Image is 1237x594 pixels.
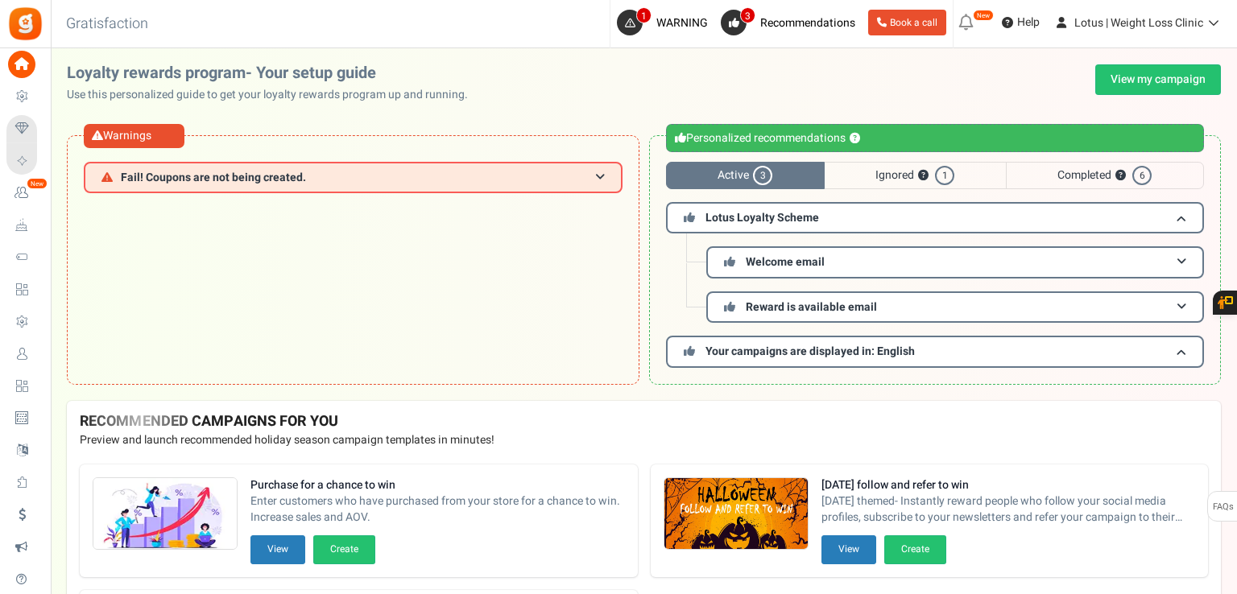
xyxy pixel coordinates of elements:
button: ? [1115,171,1126,181]
span: Lotus | Weight Loss Clinic [1074,14,1203,31]
span: Active [666,162,825,189]
span: Enter customers who have purchased from your store for a chance to win. Increase sales and AOV. [250,493,625,526]
span: Recommendations [760,14,855,31]
h2: Loyalty rewards program- Your setup guide [67,64,481,82]
a: View my campaign [1095,64,1221,95]
em: New [27,178,48,189]
img: Recommended Campaigns [93,478,237,551]
a: 1 WARNING [617,10,714,35]
strong: [DATE] follow and refer to win [821,477,1196,493]
strong: Purchase for a chance to win [250,477,625,493]
span: Fail! Coupons are not being created. [121,171,306,184]
button: Create [313,535,375,563]
img: Gratisfaction [7,6,43,42]
span: Ignored [825,162,1006,189]
button: View [250,535,305,563]
span: 3 [740,7,755,23]
span: [DATE] themed- Instantly reward people who follow your social media profiles, subscribe to your n... [821,493,1196,526]
h3: Gratisfaction [48,8,166,40]
a: Help [995,10,1046,35]
h4: RECOMMENDED CAMPAIGNS FOR YOU [80,414,1208,430]
span: Reward is available email [746,299,877,316]
span: Your campaigns are displayed in: English [705,343,915,360]
em: New [973,10,994,21]
span: 3 [753,166,772,185]
button: ? [850,134,860,144]
span: Help [1013,14,1040,31]
a: Book a call [868,10,946,35]
div: Warnings [84,124,184,148]
span: Lotus Loyalty Scheme [705,209,819,226]
span: 6 [1132,166,1152,185]
a: New [6,179,43,207]
span: Welcome email [746,254,825,270]
span: 1 [636,7,652,23]
a: 3 Recommendations [721,10,862,35]
button: Create [884,535,946,563]
button: View [821,535,876,563]
p: Use this personalized guide to get your loyalty rewards program up and running. [67,87,481,103]
div: Personalized recommendations [666,124,1205,152]
button: ? [918,171,929,181]
img: Recommended Campaigns [664,478,808,551]
span: WARNING [656,14,708,31]
span: FAQs [1212,492,1234,522]
p: Preview and launch recommended holiday season campaign templates in minutes! [80,432,1208,448]
span: Completed [1006,162,1204,189]
span: 1 [935,166,954,185]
